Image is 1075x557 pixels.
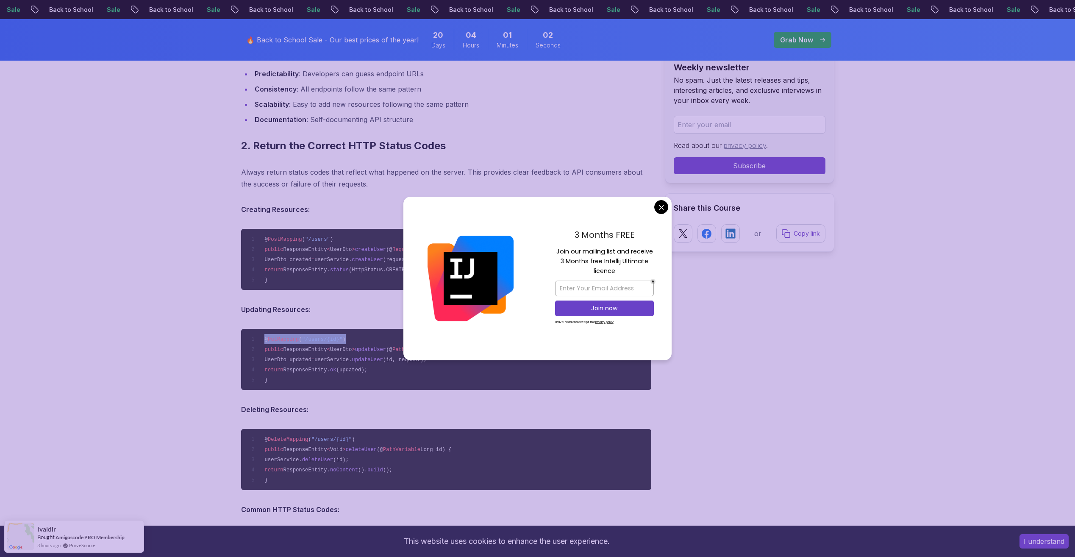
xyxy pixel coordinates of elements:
input: Enter your email [674,116,825,134]
li: : Easy to add new resources following the same pattern [252,98,651,110]
strong: Consistency [255,85,297,93]
span: (id, request); [383,357,427,363]
span: ResponseEntity. [283,267,330,273]
span: = [311,257,314,263]
p: Sale [698,6,725,14]
span: } [264,377,267,383]
p: No spam. Just the latest releases and tips, interesting articles, and exclusive interviews in you... [674,75,825,106]
strong: Updating Resources: [241,305,311,314]
p: or [754,228,761,239]
h2: 2. Return the Correct HTTP Status Codes [241,139,651,153]
span: (request); [383,257,414,263]
p: Copy link [794,229,820,238]
span: deleteUser [302,457,333,463]
p: Always return status codes that reflect what happened on the server. This provides clear feedback... [241,166,651,190]
p: Back to School [841,6,898,14]
span: 1 Minutes [503,29,512,41]
span: PathVariable [392,347,430,353]
span: return [264,467,283,473]
span: RequestBody [392,247,427,253]
p: Read about our . [674,140,825,150]
span: UserDto [330,247,352,253]
span: ( [299,337,302,343]
h2: Weekly newsletter [674,61,825,73]
span: Ivaldir [37,526,56,533]
span: @ [264,337,267,343]
span: @ [264,437,267,443]
span: ResponseEntity. [283,367,330,373]
span: @ [264,237,267,242]
p: Back to School [41,6,98,14]
span: 3 hours ago [37,542,61,549]
span: deleteUser [346,447,377,453]
img: provesource social proof notification image [7,523,34,550]
div: This website uses cookies to enhance the user experience. [6,532,1007,551]
p: Sale [798,6,825,14]
p: Sale [198,6,225,14]
strong: Creating Resources: [241,205,310,214]
span: PostMapping [268,237,302,242]
span: ) [352,437,355,443]
p: Grab Now [780,35,813,45]
p: Back to School [441,6,498,14]
p: Back to School [341,6,398,14]
p: Back to School [241,6,298,14]
span: > [352,347,355,353]
span: return [264,267,283,273]
span: } [264,277,267,283]
p: Sale [998,6,1025,14]
p: Sale [498,6,525,14]
span: Void [330,447,342,453]
span: build [367,467,383,473]
span: ResponseEntity [283,247,327,253]
span: < [327,447,330,453]
span: Seconds [536,41,561,50]
strong: Deleting Resources: [241,405,308,414]
button: Copy link [776,224,825,243]
a: ProveSource [69,542,95,549]
strong: Common HTTP Status Codes: [241,505,339,514]
span: userService. [264,457,302,463]
span: noContent [330,467,358,473]
p: Sale [598,6,625,14]
strong: Documentation [255,115,306,124]
span: return [264,367,283,373]
span: "/users/{id}" [311,437,352,443]
span: "/users/{id}" [302,337,343,343]
span: (); [383,467,392,473]
span: ok [330,367,336,373]
p: 🔥 Back to School Sale - Our best prices of the year! [246,35,419,45]
p: Back to School [141,6,198,14]
span: userService. [314,257,352,263]
p: Back to School [941,6,998,14]
a: privacy policy [724,141,766,150]
span: Long id) { [420,447,452,453]
span: public [264,447,283,453]
button: Accept cookies [1019,534,1069,549]
span: (@ [386,347,392,353]
p: Sale [398,6,425,14]
li: : All endpoints follow the same pattern [252,83,651,95]
p: Sale [898,6,925,14]
span: ResponseEntity [283,447,327,453]
span: updateUser [352,357,383,363]
span: PathVariable [383,447,420,453]
span: } [264,477,267,483]
span: ( [302,237,305,242]
p: Sale [98,6,125,14]
strong: Predictability [255,70,299,78]
span: updateUser [355,347,386,353]
span: public [264,247,283,253]
span: "/users" [305,237,330,242]
h2: Share this Course [674,202,825,214]
span: UserDto [330,347,352,353]
span: UserDto updated [264,357,311,363]
span: public [264,347,283,353]
p: Back to School [541,6,598,14]
span: UserDto created [264,257,311,263]
span: DeleteMapping [268,437,308,443]
span: createUser [352,257,383,263]
span: Days [431,41,445,50]
button: Subscribe [674,157,825,174]
li: : Self-documenting API structure [252,114,651,125]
